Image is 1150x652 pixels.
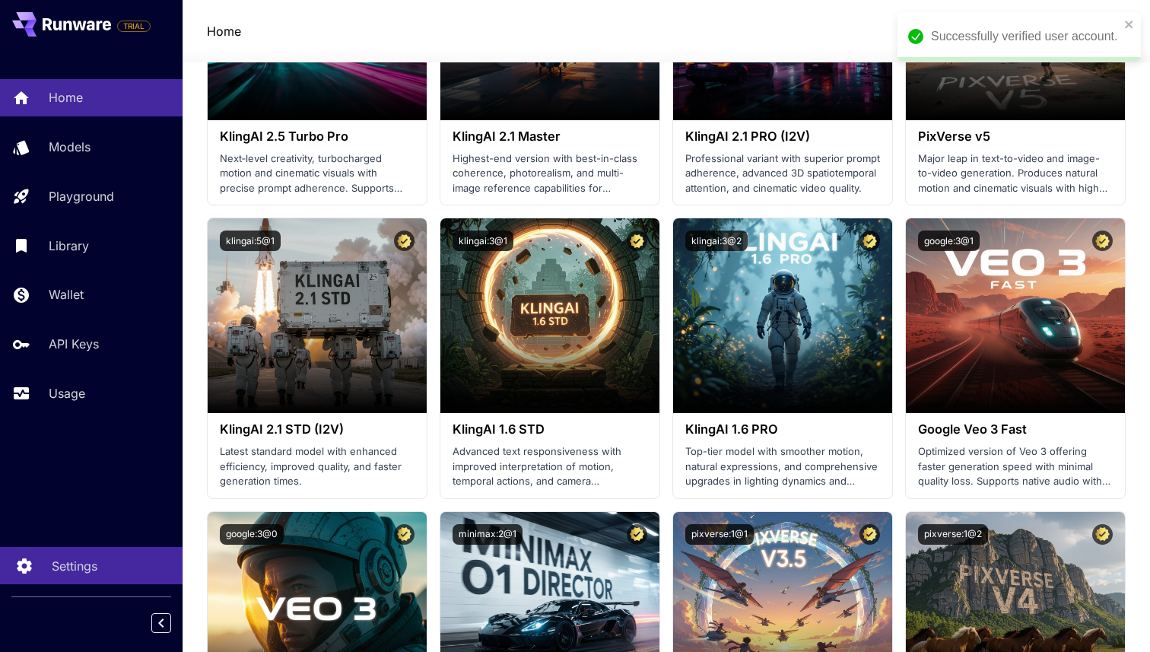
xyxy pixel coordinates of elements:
[453,524,523,545] button: minimax:2@1
[918,444,1113,489] p: Optimized version of Veo 3 offering faster generation speed with minimal quality loss. Supports n...
[685,129,880,144] h3: KlingAI 2.1 PRO (I2V)
[151,613,171,633] button: Collapse sidebar
[220,422,415,437] h3: KlingAI 2.1 STD (I2V)
[208,218,427,413] img: alt
[627,524,647,545] button: Certified Model – Vetted for best performance and includes a commercial license.
[453,151,647,196] p: Highest-end version with best-in-class coherence, photorealism, and multi-image reference capabil...
[49,285,84,304] p: Wallet
[685,151,880,196] p: Professional variant with superior prompt adherence, advanced 3D spatiotemporal attention, and ci...
[685,524,754,545] button: pixverse:1@1
[52,557,97,575] p: Settings
[1074,579,1150,652] div: 聊天小组件
[918,151,1113,196] p: Major leap in text-to-video and image-to-video generation. Produces natural motion and cinematic ...
[1124,18,1135,30] button: close
[453,231,513,251] button: klingai:3@1
[49,187,114,205] p: Playground
[49,88,83,107] p: Home
[394,524,415,545] button: Certified Model – Vetted for best performance and includes a commercial license.
[859,231,880,251] button: Certified Model – Vetted for best performance and includes a commercial license.
[627,231,647,251] button: Certified Model – Vetted for best performance and includes a commercial license.
[453,422,647,437] h3: KlingAI 1.6 STD
[685,231,748,251] button: klingai:3@2
[918,524,988,545] button: pixverse:1@2
[163,609,183,637] div: Collapse sidebar
[906,218,1125,413] img: alt
[453,444,647,489] p: Advanced text responsiveness with improved interpretation of motion, temporal actions, and camera...
[49,335,99,353] p: API Keys
[207,22,241,40] nav: breadcrumb
[918,129,1113,144] h3: PixVerse v5
[117,17,151,35] span: Add your payment card to enable full platform functionality.
[118,21,150,32] span: TRIAL
[859,524,880,545] button: Certified Model – Vetted for best performance and includes a commercial license.
[220,231,281,251] button: klingai:5@1
[918,231,980,251] button: google:3@1
[220,444,415,489] p: Latest standard model with enhanced efficiency, improved quality, and faster generation times.
[1092,524,1113,545] button: Certified Model – Vetted for best performance and includes a commercial license.
[220,129,415,144] h3: KlingAI 2.5 Turbo Pro
[49,138,91,156] p: Models
[685,422,880,437] h3: KlingAI 1.6 PRO
[918,422,1113,437] h3: Google Veo 3 Fast
[685,444,880,489] p: Top-tier model with smoother motion, natural expressions, and comprehensive upgrades in lighting ...
[673,218,892,413] img: alt
[440,218,659,413] img: alt
[220,524,284,545] button: google:3@0
[1092,231,1113,251] button: Certified Model – Vetted for best performance and includes a commercial license.
[49,384,85,402] p: Usage
[931,27,1120,46] div: Successfully verified user account.
[49,237,89,255] p: Library
[394,231,415,251] button: Certified Model – Vetted for best performance and includes a commercial license.
[1074,579,1150,652] iframe: Chat Widget
[453,129,647,144] h3: KlingAI 2.1 Master
[207,22,241,40] a: Home
[220,151,415,196] p: Next‑level creativity, turbocharged motion and cinematic visuals with precise prompt adherence. S...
